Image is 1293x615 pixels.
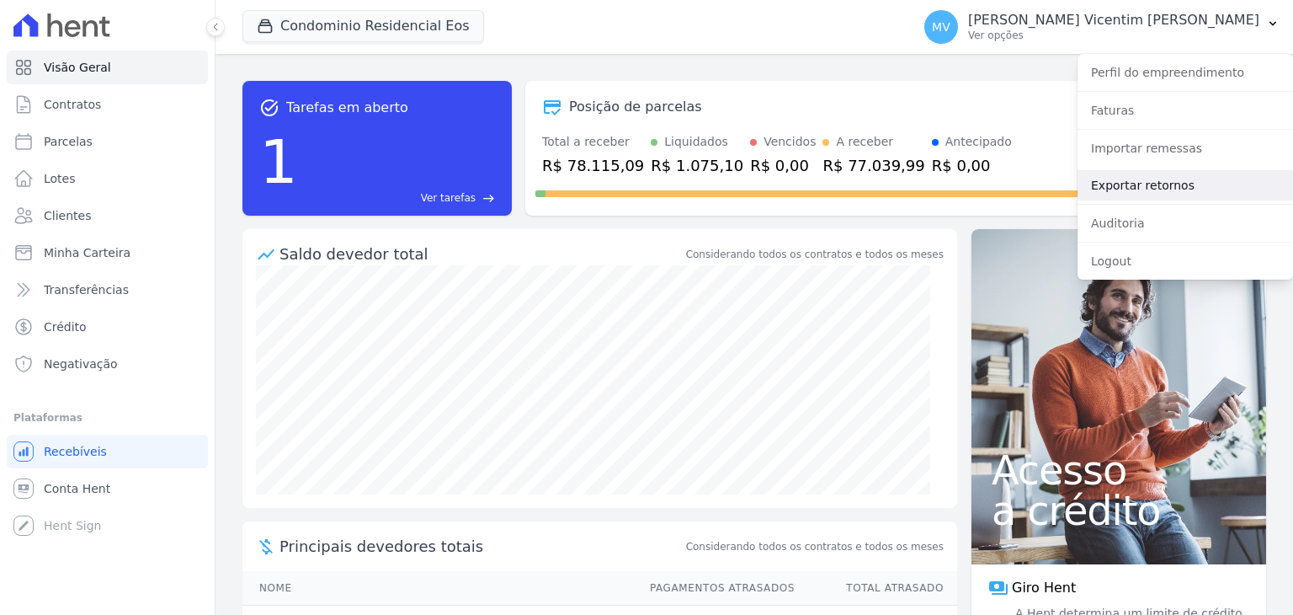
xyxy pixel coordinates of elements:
[542,154,644,177] div: R$ 78.115,09
[686,247,944,262] div: Considerando todos os contratos e todos os meses
[992,490,1246,531] span: a crédito
[44,96,101,113] span: Contratos
[7,347,208,381] a: Negativação
[259,118,298,206] div: 1
[836,133,893,151] div: A receber
[1077,170,1293,201] a: Exportar retornos
[542,133,644,151] div: Total a receber
[932,21,950,33] span: MV
[7,199,208,233] a: Clientes
[7,51,208,84] a: Visão Geral
[968,29,1259,42] p: Ver opções
[279,243,683,265] div: Saldo devedor total
[822,154,924,177] div: R$ 77.039,99
[932,154,1012,177] div: R$ 0,00
[242,571,634,606] th: Nome
[279,535,683,558] span: Principais devedores totais
[1012,578,1076,598] span: Giro Hent
[686,539,944,554] span: Considerando todos os contratos e todos os meses
[7,273,208,307] a: Transferências
[1077,208,1293,238] a: Auditoria
[7,310,208,344] a: Crédito
[992,450,1246,490] span: Acesso
[44,281,129,298] span: Transferências
[945,133,1012,151] div: Antecipado
[569,97,702,117] div: Posição de parcelas
[651,154,743,177] div: R$ 1.075,10
[259,98,279,118] span: task_alt
[1077,133,1293,163] a: Importar remessas
[664,133,728,151] div: Liquidados
[44,207,91,224] span: Clientes
[13,408,201,428] div: Plataformas
[242,10,484,42] button: Condominio Residencial Eos
[44,244,130,261] span: Minha Carteira
[7,162,208,195] a: Lotes
[44,443,107,460] span: Recebíveis
[286,98,408,118] span: Tarefas em aberto
[44,356,118,372] span: Negativação
[44,59,111,76] span: Visão Geral
[482,192,495,205] span: east
[44,133,93,150] span: Parcelas
[7,472,208,505] a: Conta Hent
[795,571,957,606] th: Total Atrasado
[44,480,110,497] span: Conta Hent
[764,133,816,151] div: Vencidos
[634,571,795,606] th: Pagamentos Atrasados
[421,190,476,206] span: Ver tarefas
[968,12,1259,29] p: [PERSON_NAME] Vicentim [PERSON_NAME]
[7,236,208,270] a: Minha Carteira
[44,170,76,187] span: Lotes
[7,88,208,121] a: Contratos
[7,125,208,158] a: Parcelas
[305,190,495,206] a: Ver tarefas east
[1077,95,1293,126] a: Faturas
[1077,246,1293,276] a: Logout
[750,154,816,177] div: R$ 0,00
[7,435,208,468] a: Recebíveis
[44,318,87,335] span: Crédito
[1077,57,1293,88] a: Perfil do empreendimento
[911,3,1293,51] button: MV [PERSON_NAME] Vicentim [PERSON_NAME] Ver opções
